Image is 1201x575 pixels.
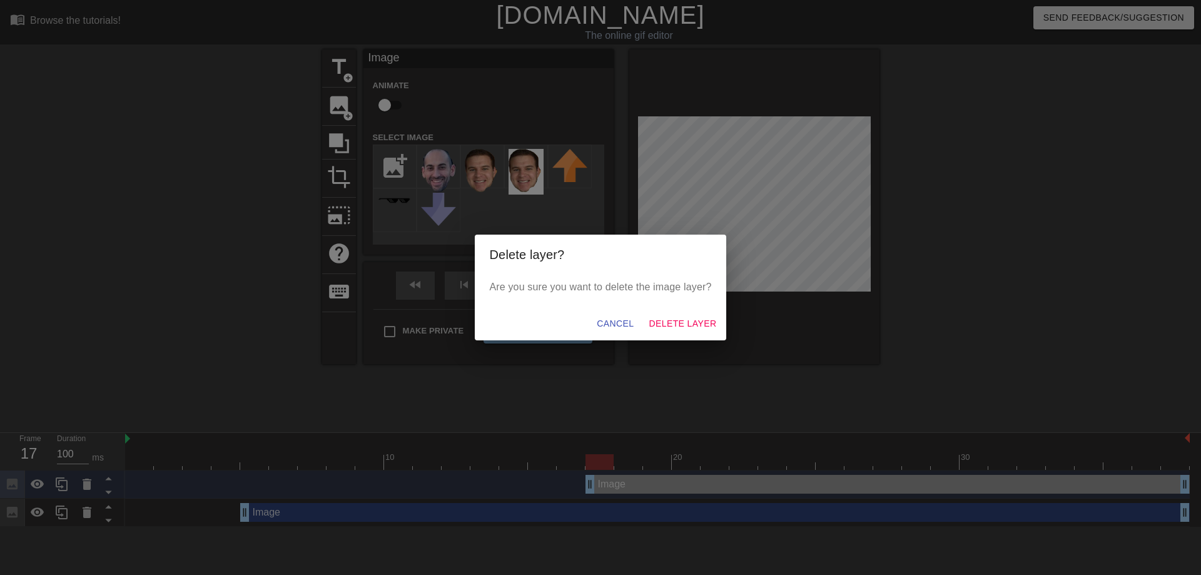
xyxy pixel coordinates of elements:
[490,280,712,295] p: Are you sure you want to delete the image layer?
[592,312,639,335] button: Cancel
[644,312,721,335] button: Delete Layer
[490,245,712,265] h2: Delete layer?
[649,316,716,332] span: Delete Layer
[597,316,634,332] span: Cancel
